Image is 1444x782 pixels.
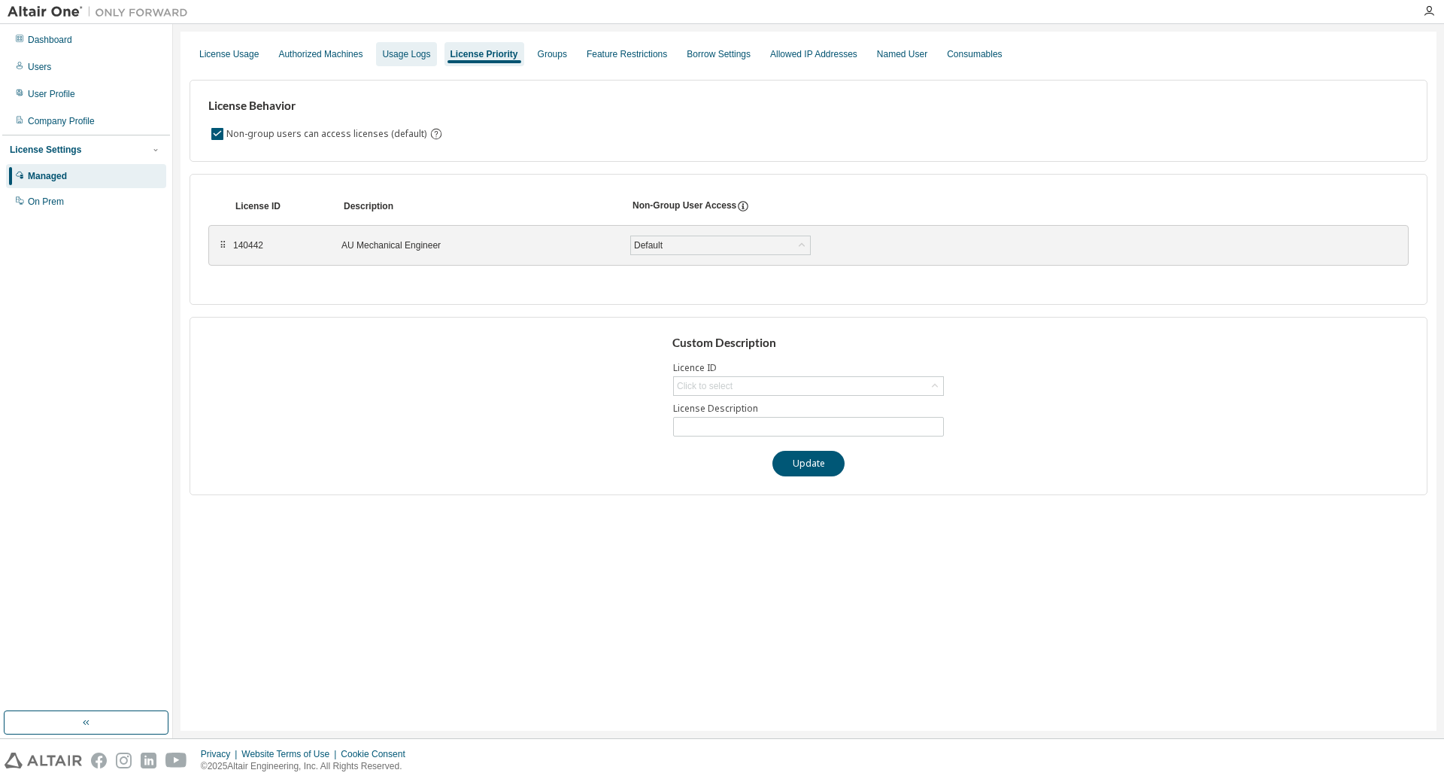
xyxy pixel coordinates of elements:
[208,99,441,114] h3: License Behavior
[241,748,341,760] div: Website Terms of Use
[538,48,567,60] div: Groups
[429,127,443,141] svg: By default any user not assigned to any group can access any license. Turn this setting off to di...
[947,48,1002,60] div: Consumables
[631,236,810,254] div: Default
[116,753,132,768] img: instagram.svg
[226,125,429,143] label: Non-group users can access licenses (default)
[199,48,259,60] div: License Usage
[233,239,323,251] div: 140442
[5,753,82,768] img: altair_logo.svg
[632,237,665,254] div: Default
[28,88,75,100] div: User Profile
[235,200,326,212] div: License ID
[770,48,857,60] div: Allowed IP Addresses
[673,403,944,415] label: License Description
[677,380,733,392] div: Click to select
[28,115,95,127] div: Company Profile
[218,239,227,251] div: ⠿
[341,748,414,760] div: Cookie Consent
[673,362,944,374] label: Licence ID
[28,61,51,73] div: Users
[91,753,107,768] img: facebook.svg
[687,48,751,60] div: Borrow Settings
[674,377,943,395] div: Click to select
[28,196,64,208] div: On Prem
[382,48,430,60] div: Usage Logs
[28,170,67,182] div: Managed
[341,239,612,251] div: AU Mechanical Engineer
[278,48,363,60] div: Authorized Machines
[587,48,667,60] div: Feature Restrictions
[165,753,187,768] img: youtube.svg
[201,760,414,773] p: © 2025 Altair Engineering, Inc. All Rights Reserved.
[8,5,196,20] img: Altair One
[10,144,81,156] div: License Settings
[344,200,614,212] div: Description
[877,48,927,60] div: Named User
[633,199,736,213] div: Non-Group User Access
[141,753,156,768] img: linkedin.svg
[772,451,845,476] button: Update
[28,34,72,46] div: Dashboard
[672,336,945,351] h3: Custom Description
[201,748,241,760] div: Privacy
[450,48,518,60] div: License Priority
